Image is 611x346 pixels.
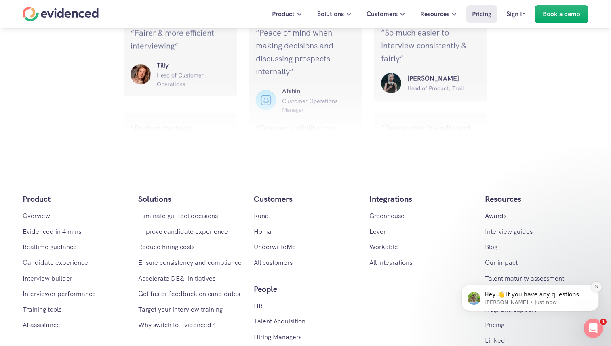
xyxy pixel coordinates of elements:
[138,193,242,206] p: Solutions
[254,333,301,341] a: Hiring Managers
[254,243,296,251] a: UnderwriteMe
[138,274,215,283] a: Accelerate DE&I initiatives
[485,212,506,220] a: Awards
[600,319,607,325] span: 1
[584,319,603,338] iframe: Intercom live chat
[420,9,449,19] p: Resources
[381,98,480,136] p: “Really user friendly and great experience as a recruiter“
[138,212,218,220] a: Eliminate gut feel decisions
[485,321,504,329] a: Pricing
[449,234,611,324] iframe: Intercom notifications message
[254,212,269,220] a: Runa
[23,243,77,251] a: Realtime guidance
[254,283,357,296] p: People
[369,212,405,220] a: Greenhouse
[157,38,230,48] p: Tilly
[23,227,81,236] a: Evidenced in 4 mins
[23,7,99,21] a: Home
[369,258,412,267] a: All integrations
[35,57,139,65] p: Hey 👋 If you have any questions about our pricing, I’m here to help! 🙂 [PERSON_NAME]
[18,58,31,71] img: Profile image for Andy
[142,48,152,59] button: Dismiss notification
[282,70,355,88] p: Customer Operations Manager
[485,336,511,345] a: LinkedIn
[543,9,580,19] p: Book a demo
[466,5,497,23] a: Pricing
[367,9,398,19] p: Customers
[369,243,398,251] a: Workable
[254,227,272,236] a: Homa
[23,289,96,298] a: Interviewer performance
[506,9,526,19] p: Sign In
[272,9,295,19] p: Product
[157,48,230,67] p: Head of Customer Operations
[23,305,61,314] a: Training tools
[369,193,473,206] p: Integrations
[138,289,240,298] a: Get faster feedback on candidates
[138,305,223,314] a: Target your interview training
[23,212,50,220] a: Overview
[254,193,357,206] h5: Customers
[138,243,194,251] a: Reduce hiring costs
[256,63,276,84] img: ""
[23,274,72,283] a: Interview builder
[12,51,150,78] div: message notification from Andy, Just now. Hey 👋 If you have any questions about our pricing, I’m ...
[23,258,88,267] a: Candidate experience
[472,9,491,19] p: Pricing
[369,227,386,236] a: Lever
[407,50,480,60] p: [PERSON_NAME]
[407,60,480,69] p: Head of Product, Trail
[254,258,293,267] a: All customers
[138,227,228,236] a: Improve candidate experience
[254,317,305,325] a: Talent Acquisition
[35,65,139,72] p: Message from Andy, sent Just now
[23,321,60,329] a: AI assistance
[485,227,533,236] a: Interview guides
[485,193,588,206] p: Resources
[282,59,355,70] p: Afshin
[256,95,355,134] p: “Greater visibility into interviews across the company“
[317,9,344,19] p: Solutions
[500,5,532,23] a: Sign In
[138,258,242,267] a: Ensure consistency and compliance
[535,5,588,23] a: Book a demo
[23,193,126,206] p: Product
[254,302,263,310] a: HR
[138,321,215,329] a: Why switch to Evidenced?
[131,42,151,62] img: ""
[131,99,230,125] p: “Perfect for tech interviews“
